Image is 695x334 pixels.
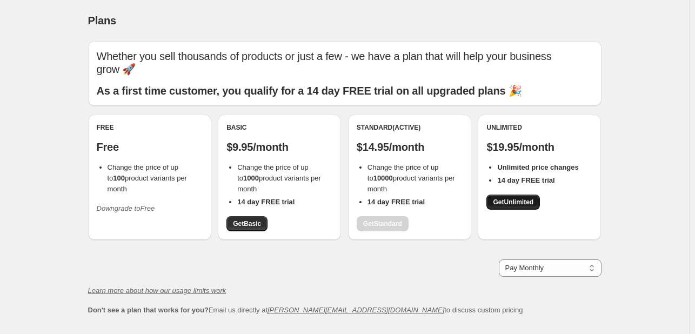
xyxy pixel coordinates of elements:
span: Plans [88,15,116,26]
span: Change the price of up to product variants per month [108,163,187,193]
p: $19.95/month [486,141,592,153]
p: Whether you sell thousands of products or just a few - we have a plan that will help your busines... [97,50,593,76]
div: Basic [226,123,332,132]
b: Don't see a plan that works for you? [88,306,209,314]
button: Downgrade toFree [90,200,162,217]
p: $14.95/month [357,141,463,153]
p: $9.95/month [226,141,332,153]
span: Change the price of up to product variants per month [367,163,455,193]
i: Downgrade to Free [97,204,155,212]
b: Unlimited price changes [497,163,578,171]
p: Free [97,141,203,153]
b: 1000 [243,174,259,182]
div: Standard (Active) [357,123,463,132]
b: 14 day FREE trial [497,176,554,184]
b: 100 [113,174,125,182]
span: Email us directly at to discuss custom pricing [88,306,523,314]
div: Unlimited [486,123,592,132]
a: [PERSON_NAME][EMAIL_ADDRESS][DOMAIN_NAME] [268,306,444,314]
span: Get Basic [233,219,261,228]
div: Free [97,123,203,132]
a: Learn more about how our usage limits work [88,286,226,295]
span: Change the price of up to product variants per month [237,163,321,193]
span: Get Unlimited [493,198,533,206]
b: 10000 [373,174,393,182]
a: GetBasic [226,216,268,231]
b: As a first time customer, you qualify for a 14 day FREE trial on all upgraded plans 🎉 [97,85,522,97]
b: 14 day FREE trial [237,198,295,206]
b: 14 day FREE trial [367,198,425,206]
a: GetUnlimited [486,195,540,210]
